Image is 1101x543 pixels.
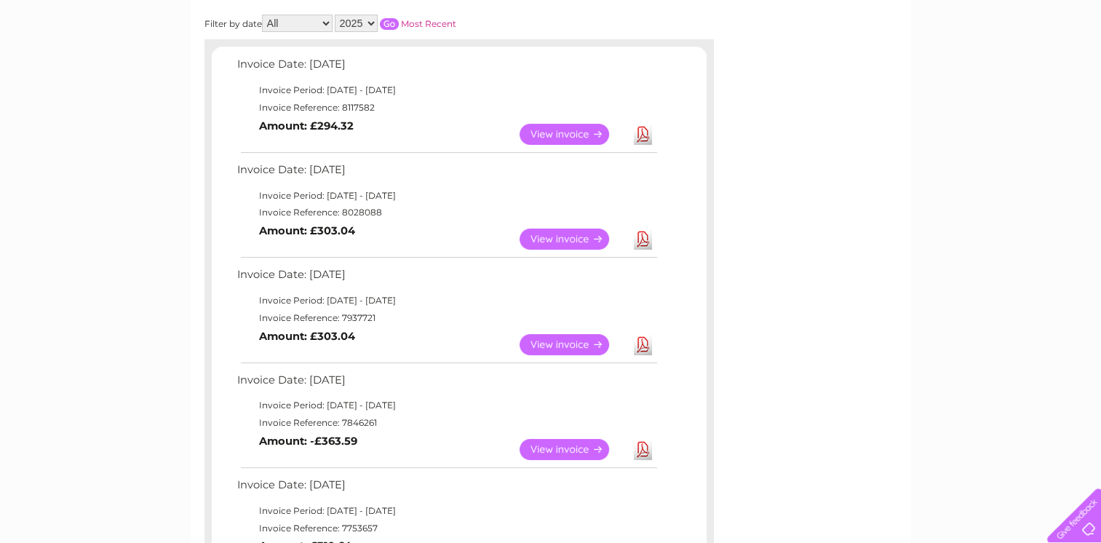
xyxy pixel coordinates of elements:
[634,439,652,460] a: Download
[259,224,355,237] b: Amount: £303.04
[234,309,659,327] td: Invoice Reference: 7937721
[401,18,456,29] a: Most Recent
[234,520,659,537] td: Invoice Reference: 7753657
[234,82,659,99] td: Invoice Period: [DATE] - [DATE]
[259,330,355,343] b: Amount: £303.04
[634,124,652,145] a: Download
[39,38,113,82] img: logo.png
[520,229,627,250] a: View
[234,475,659,502] td: Invoice Date: [DATE]
[234,99,659,116] td: Invoice Reference: 8117582
[881,62,913,73] a: Energy
[259,435,357,448] b: Amount: -£363.59
[827,7,927,25] a: 0333 014 3131
[634,229,652,250] a: Download
[520,124,627,145] a: View
[204,15,587,32] div: Filter by date
[234,414,659,432] td: Invoice Reference: 7846261
[922,62,966,73] a: Telecoms
[234,370,659,397] td: Invoice Date: [DATE]
[234,187,659,205] td: Invoice Period: [DATE] - [DATE]
[234,265,659,292] td: Invoice Date: [DATE]
[520,439,627,460] a: View
[207,8,895,71] div: Clear Business is a trading name of Verastar Limited (registered in [GEOGRAPHIC_DATA] No. 3667643...
[1004,62,1040,73] a: Contact
[634,334,652,355] a: Download
[234,502,659,520] td: Invoice Period: [DATE] - [DATE]
[234,160,659,187] td: Invoice Date: [DATE]
[845,62,873,73] a: Water
[974,62,995,73] a: Blog
[259,119,354,132] b: Amount: £294.32
[234,204,659,221] td: Invoice Reference: 8028088
[520,334,627,355] a: View
[234,397,659,414] td: Invoice Period: [DATE] - [DATE]
[234,292,659,309] td: Invoice Period: [DATE] - [DATE]
[234,55,659,82] td: Invoice Date: [DATE]
[1053,62,1087,73] a: Log out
